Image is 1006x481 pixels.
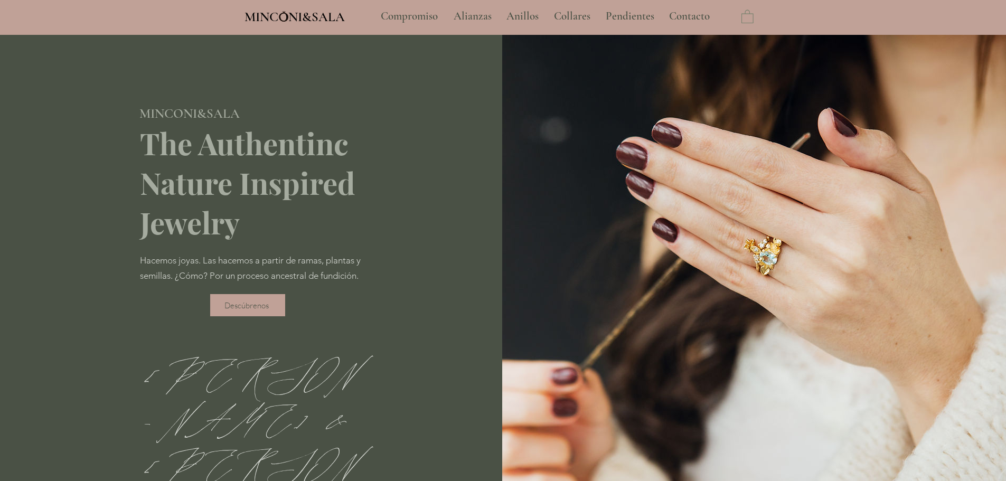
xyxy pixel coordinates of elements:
[661,3,718,30] a: Contacto
[600,3,660,30] p: Pendientes
[499,3,546,30] a: Anillos
[448,3,497,30] p: Alianzas
[546,3,598,30] a: Collares
[549,3,596,30] p: Collares
[352,3,739,30] nav: Sitio
[140,255,361,281] span: Hacemos joyas. Las hacemos a partir de ramas, plantas y semillas. ¿Cómo? Por un proceso ancestral...
[598,3,661,30] a: Pendientes
[245,9,345,25] span: MINCONI&SALA
[245,7,345,24] a: MINCONI&SALA
[139,106,240,121] span: MINCONI&SALA
[140,123,355,242] span: The Authentinc Nature Inspired Jewelry
[501,3,544,30] p: Anillos
[224,300,269,310] span: Descúbrenos
[210,294,285,316] a: Descúbrenos
[373,3,446,30] a: Compromiso
[664,3,715,30] p: Contacto
[279,11,288,22] img: Minconi Sala
[446,3,499,30] a: Alianzas
[139,103,240,121] a: MINCONI&SALA
[375,3,443,30] p: Compromiso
